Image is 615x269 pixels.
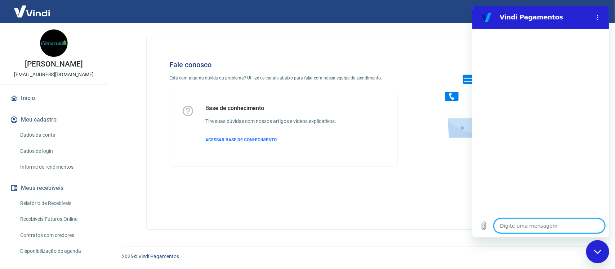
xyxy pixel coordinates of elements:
[170,60,398,69] h4: Fale conosco
[122,253,598,260] p: 2025 ©
[14,71,94,78] p: [EMAIL_ADDRESS][DOMAIN_NAME]
[17,212,99,227] a: Recebíveis Futuros Online
[17,128,99,142] a: Dados da conta
[25,60,83,68] p: [PERSON_NAME]
[472,6,609,237] iframe: Janela de mensagens
[206,105,337,112] h5: Base de conhecimento
[586,240,609,263] iframe: Botão para abrir a janela de mensagens, conversa em andamento
[206,137,277,142] span: ACESSAR BASE DE CONHECIMENTO
[170,75,398,81] p: Está com alguma dúvida ou problema? Utilize os canais abaixo para falar com nossa equipe de atend...
[138,254,179,259] a: Vindi Pagamentos
[431,49,540,145] img: Fale conosco
[580,5,606,18] button: Sair
[17,160,99,174] a: Informe de rendimentos
[9,180,99,196] button: Meus recebíveis
[17,228,99,243] a: Contratos com credores
[17,144,99,159] a: Dados de login
[17,196,99,211] a: Relatório de Recebíveis
[9,0,55,22] img: Vindi
[40,29,68,58] img: f4ab2f42-1bce-4249-83f2-cdba212a884a.jpeg
[206,118,337,125] h6: Tire suas dúvidas com nossos artigos e vídeos explicativos.
[206,137,337,143] a: ACESSAR BASE DE CONHECIMENTO
[17,244,99,259] a: Disponibilização de agenda
[9,112,99,128] button: Meu cadastro
[9,90,99,106] a: Início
